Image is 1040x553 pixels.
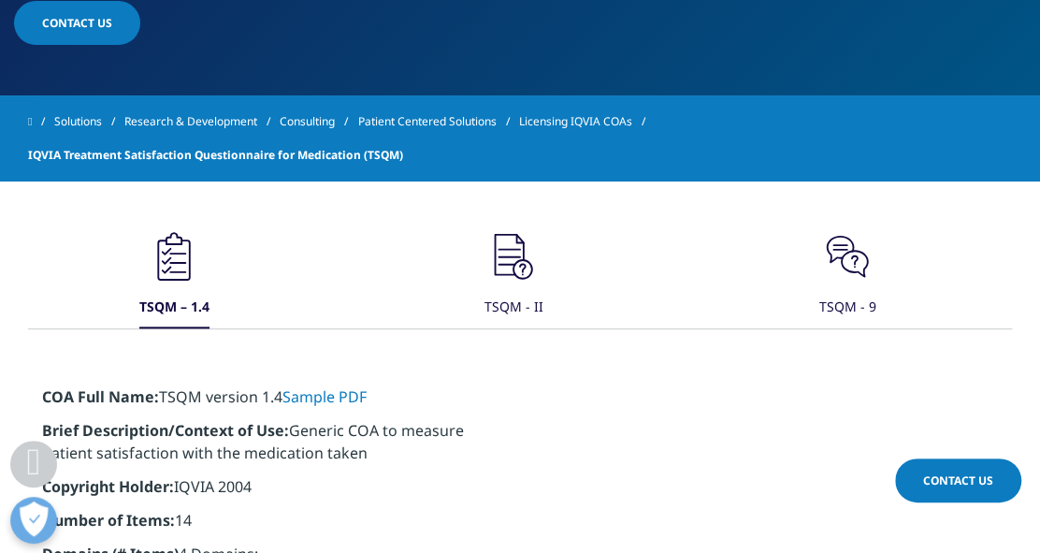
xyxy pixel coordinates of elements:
button: TSQM – 1.4 [137,228,209,328]
strong: Copyright Holder: [42,476,174,497]
a: Research & Development [124,105,280,138]
p: Generic COA to measure patient satisfaction with the medication taken [42,419,506,475]
div: TSQM - 9 [818,288,875,328]
strong: COA Full Name: [42,386,159,407]
p: TSQM version 1.4 [42,386,506,419]
p: 14 [42,509,506,543]
strong: Brief Description/Context of Use: [42,420,289,441]
button: TSQM - 9 [816,228,875,328]
div: TSQM – 1.4 [139,288,209,328]
a: Consulting [280,105,357,138]
strong: Number of Items: [42,510,175,531]
a: Contact us [14,1,140,45]
span: Contact Us [923,473,993,488]
div: TSQM - II [484,288,543,328]
p: IQVIA 2004 [42,475,506,509]
span: IQVIA Treatment Satisfaction Questionnaire for Medication (TSQM) [28,138,403,172]
span: Contact us [42,15,112,31]
button: 優先設定センターを開く [10,497,57,544]
a: Contact Us [895,458,1021,502]
button: TSQM - II [482,228,543,328]
a: Patient Centered Solutions [357,105,518,138]
a: Solutions [54,105,124,138]
a: Sample PDF [282,386,367,407]
a: Licensing IQVIA COAs [518,105,654,138]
